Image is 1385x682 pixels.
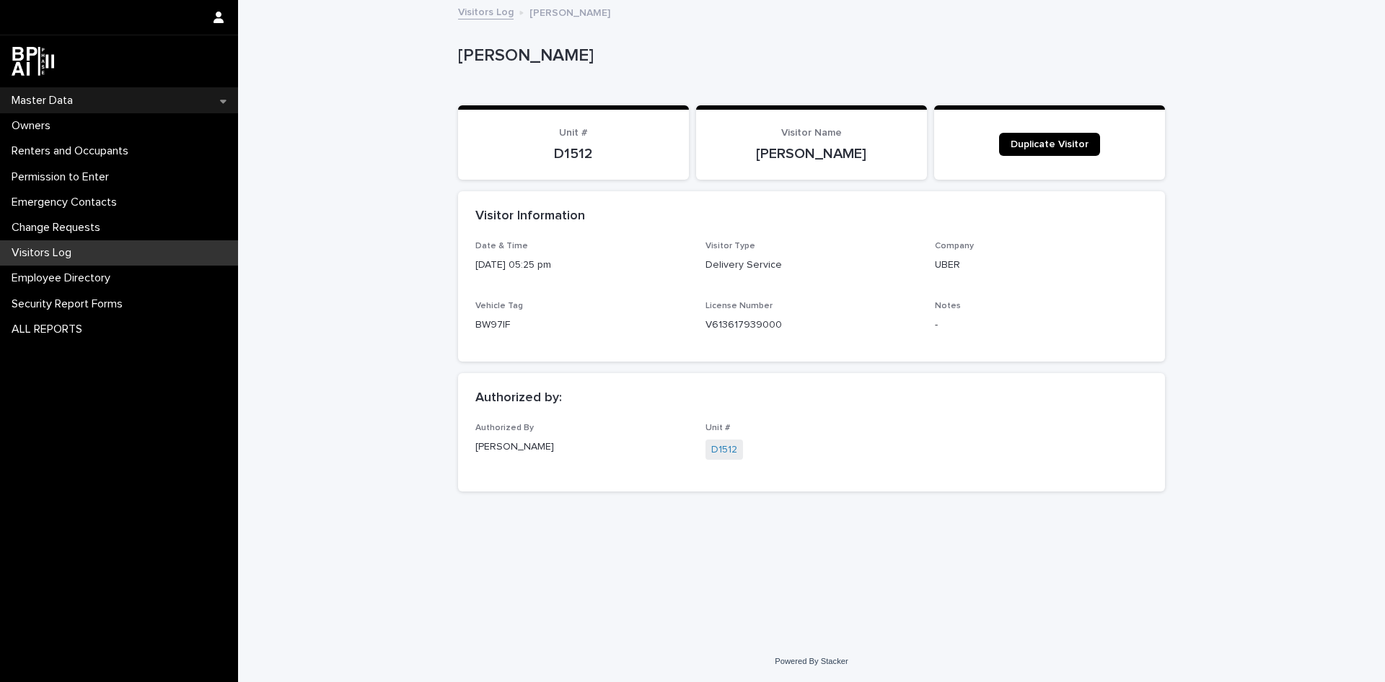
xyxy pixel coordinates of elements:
p: Owners [6,119,62,133]
span: Unit # [559,128,588,138]
p: V613617939000 [705,318,918,333]
h2: Visitor Information [475,209,585,224]
a: Visitors Log [458,3,514,19]
p: Renters and Occupants [6,144,140,158]
p: Change Requests [6,221,112,235]
p: Employee Directory [6,271,122,285]
a: D1512 [711,442,737,458]
span: Visitor Type [705,242,755,250]
p: UBER [935,258,1148,273]
a: Powered By Stacker [775,657,848,665]
p: BW97IF [475,318,688,333]
span: Date & Time [475,242,528,250]
span: License Number [705,302,773,310]
p: Emergency Contacts [6,196,128,209]
p: Master Data [6,94,84,108]
span: Notes [935,302,961,310]
span: Authorized By [475,424,534,432]
p: Delivery Service [705,258,918,273]
p: Permission to Enter [6,170,120,184]
h2: Authorized by: [475,390,562,406]
p: [PERSON_NAME] [529,4,610,19]
p: Visitors Log [6,246,83,260]
p: - [935,318,1148,333]
p: [PERSON_NAME] [458,45,1159,66]
span: Unit # [705,424,730,432]
p: ALL REPORTS [6,323,94,336]
a: Duplicate Visitor [999,133,1100,156]
p: Security Report Forms [6,297,134,311]
span: Vehicle Tag [475,302,523,310]
span: Duplicate Visitor [1011,139,1089,149]
p: [PERSON_NAME] [475,440,688,455]
p: [PERSON_NAME] [713,145,910,162]
span: Company [935,242,974,250]
span: Visitor Name [781,128,842,138]
img: dwgmcNfxSF6WIOOXiGgu [12,47,54,76]
p: [DATE] 05:25 pm [475,258,688,273]
p: D1512 [475,145,672,162]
